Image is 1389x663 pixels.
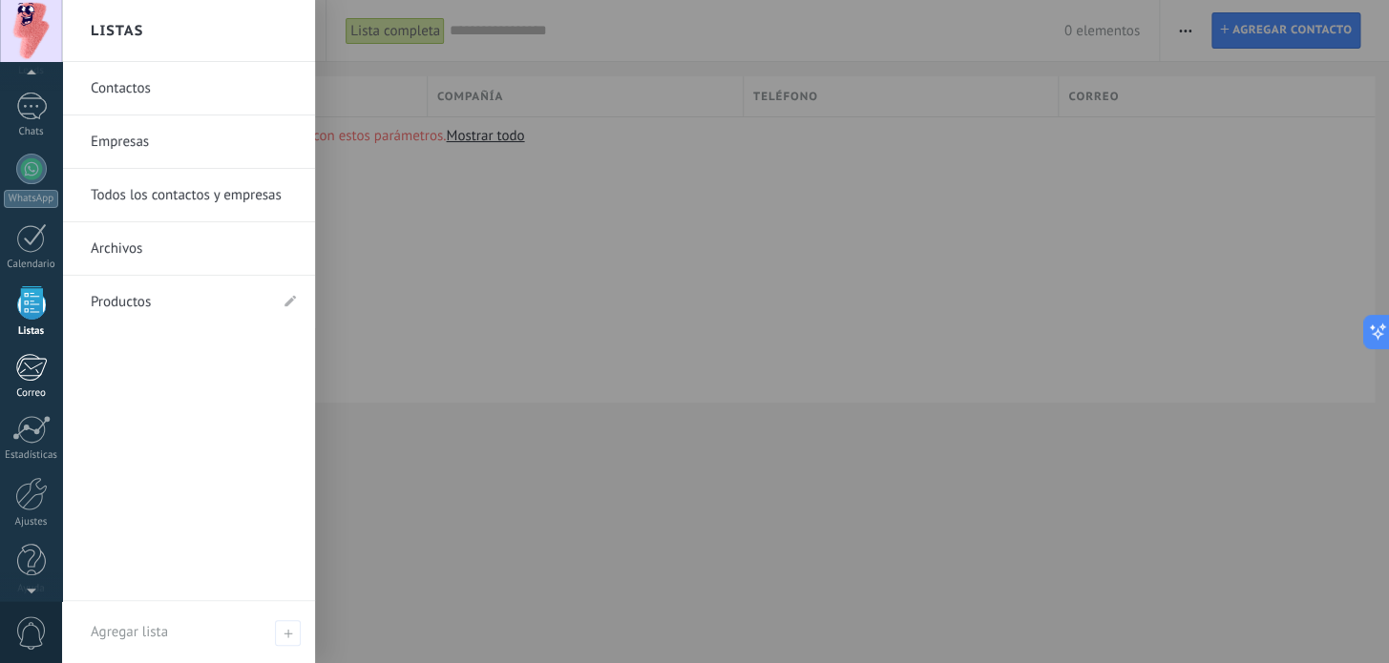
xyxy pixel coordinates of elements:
[4,325,59,338] div: Listas
[4,190,58,208] div: WhatsApp
[4,449,59,462] div: Estadísticas
[4,259,59,271] div: Calendario
[91,1,143,61] h2: Listas
[91,62,296,115] a: Contactos
[91,115,296,169] a: Empresas
[275,620,301,646] span: Agregar lista
[4,387,59,400] div: Correo
[4,516,59,528] div: Ajustes
[91,169,296,222] a: Todos los contactos y empresas
[91,276,267,329] a: Productos
[91,222,296,276] a: Archivos
[91,623,168,641] span: Agregar lista
[4,126,59,138] div: Chats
